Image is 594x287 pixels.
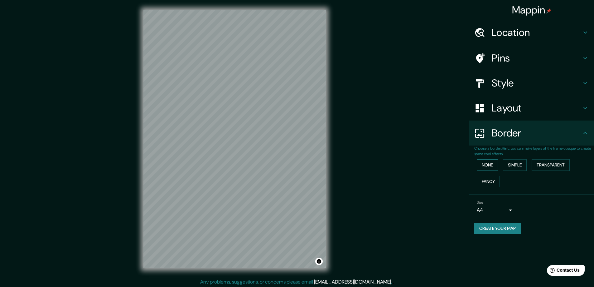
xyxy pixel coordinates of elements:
[492,77,582,89] h4: Style
[469,96,594,121] div: Layout
[314,279,391,285] a: [EMAIL_ADDRESS][DOMAIN_NAME]
[546,8,551,13] img: pin-icon.png
[477,176,500,187] button: Fancy
[512,4,552,16] h4: Mappin
[492,102,582,114] h4: Layout
[492,52,582,64] h4: Pins
[393,278,394,286] div: .
[469,71,594,96] div: Style
[492,127,582,139] h4: Border
[474,223,521,234] button: Create your map
[492,26,582,39] h4: Location
[315,258,323,265] button: Toggle attribution
[143,10,326,268] canvas: Map
[538,263,587,280] iframe: Help widget launcher
[392,278,393,286] div: .
[532,159,570,171] button: Transparent
[477,205,514,215] div: A4
[477,159,498,171] button: None
[503,159,527,171] button: Simple
[469,46,594,71] div: Pins
[474,146,594,157] p: Choose a border. : you can make layers of the frame opaque to create some cool effects.
[200,278,392,286] p: Any problems, suggestions, or concerns please email .
[477,200,483,205] label: Size
[502,146,509,151] b: Hint
[469,20,594,45] div: Location
[469,121,594,146] div: Border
